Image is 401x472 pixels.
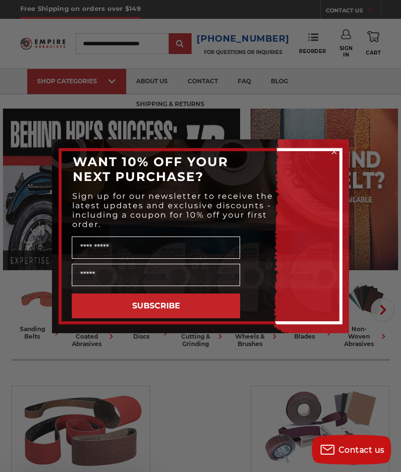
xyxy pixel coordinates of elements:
[72,264,240,286] input: Email
[339,445,385,455] span: Contact us
[73,154,228,184] span: WANT 10% OFF YOUR NEXT PURCHASE?
[72,294,240,318] button: SUBSCRIBE
[72,191,273,229] span: Sign up for our newsletter to receive the latest updates and exclusive discounts - including a co...
[312,435,391,465] button: Contact us
[329,147,339,157] button: Close dialog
